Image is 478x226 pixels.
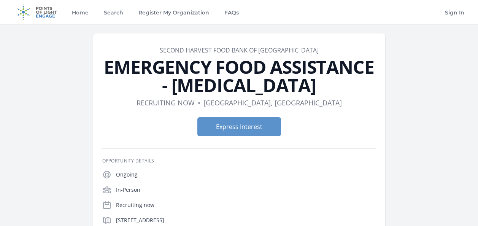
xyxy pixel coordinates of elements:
[137,97,195,108] dd: Recruiting now
[160,46,319,54] a: Second Harvest Food Bank of [GEOGRAPHIC_DATA]
[203,97,342,108] dd: [GEOGRAPHIC_DATA], [GEOGRAPHIC_DATA]
[116,216,376,224] p: [STREET_ADDRESS]
[102,58,376,94] h1: EMERGENCY FOOD ASSISTANCE - [MEDICAL_DATA]
[198,97,200,108] div: •
[116,186,376,194] p: In-Person
[102,158,376,164] h3: Opportunity Details
[197,117,281,136] button: Express Interest
[116,171,376,178] p: Ongoing
[116,201,376,209] p: Recruiting now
